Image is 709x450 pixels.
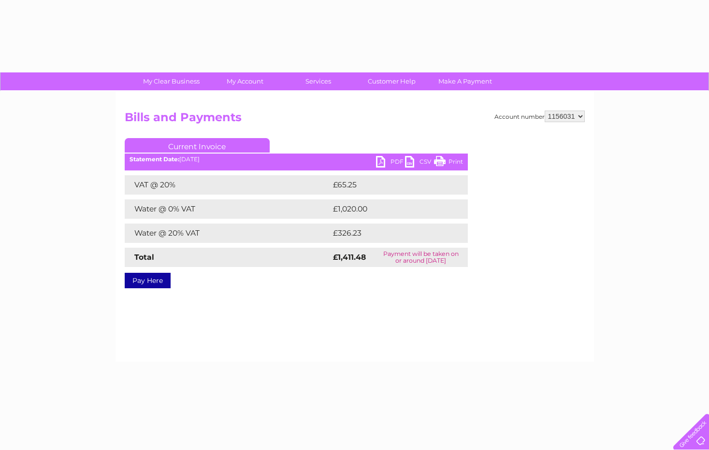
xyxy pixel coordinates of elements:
[125,138,270,153] a: Current Invoice
[278,72,358,90] a: Services
[125,111,585,129] h2: Bills and Payments
[434,156,463,170] a: Print
[131,72,211,90] a: My Clear Business
[205,72,285,90] a: My Account
[125,156,468,163] div: [DATE]
[130,155,179,163] b: Statement Date:
[134,253,154,262] strong: Total
[405,156,434,170] a: CSV
[376,156,405,170] a: PDF
[374,248,467,267] td: Payment will be taken on or around [DATE]
[125,199,331,219] td: Water @ 0% VAT
[125,224,331,243] td: Water @ 20% VAT
[333,253,366,262] strong: £1,411.48
[331,199,453,219] td: £1,020.00
[425,72,505,90] a: Make A Payment
[125,273,171,288] a: Pay Here
[125,175,331,195] td: VAT @ 20%
[331,175,448,195] td: £65.25
[352,72,432,90] a: Customer Help
[494,111,585,122] div: Account number
[331,224,450,243] td: £326.23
